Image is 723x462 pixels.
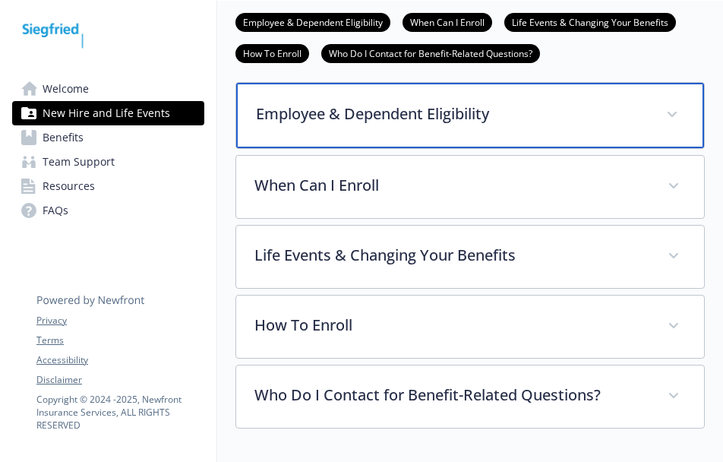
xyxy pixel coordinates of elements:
[254,244,649,267] p: Life Events & Changing Your Benefits
[403,14,492,29] a: When Can I Enroll
[12,174,204,198] a: Resources
[12,101,204,125] a: New Hire and Life Events
[36,334,204,347] a: Terms
[36,314,204,328] a: Privacy
[43,150,115,174] span: Team Support
[236,156,704,218] div: When Can I Enroll
[43,174,95,198] span: Resources
[36,353,204,367] a: Accessibility
[12,77,204,101] a: Welcome
[36,393,204,432] p: Copyright © 2024 - 2025 , Newfront Insurance Services, ALL RIGHTS RESERVED
[256,103,648,125] p: Employee & Dependent Eligibility
[236,226,704,288] div: Life Events & Changing Your Benefits
[254,174,649,197] p: When Can I Enroll
[504,14,676,29] a: Life Events & Changing Your Benefits
[12,125,204,150] a: Benefits
[43,198,68,223] span: FAQs
[36,373,204,387] a: Disclaimer
[236,296,704,358] div: How To Enroll
[12,150,204,174] a: Team Support
[43,101,170,125] span: New Hire and Life Events
[43,125,84,150] span: Benefits
[12,198,204,223] a: FAQs
[236,83,704,148] div: Employee & Dependent Eligibility
[254,384,649,407] p: Who Do I Contact for Benefit-Related Questions?
[254,314,649,337] p: How To Enroll
[43,77,89,101] span: Welcome
[235,14,390,29] a: Employee & Dependent Eligibility
[235,46,309,60] a: How To Enroll
[321,46,540,60] a: Who Do I Contact for Benefit-Related Questions?
[236,365,704,428] div: Who Do I Contact for Benefit-Related Questions?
